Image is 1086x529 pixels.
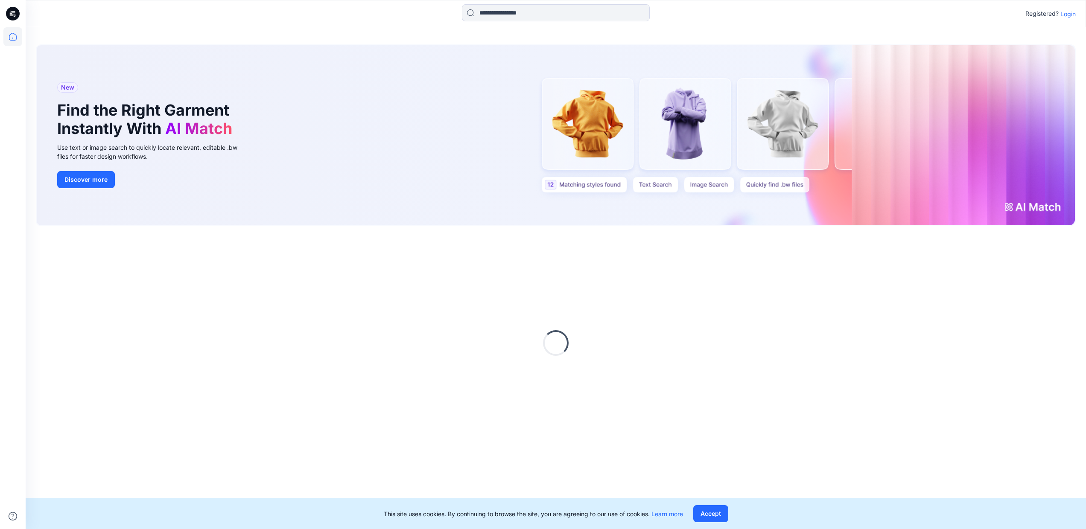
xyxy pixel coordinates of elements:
[57,171,115,188] button: Discover more
[1060,9,1076,18] p: Login
[1025,9,1059,19] p: Registered?
[57,101,236,138] h1: Find the Right Garment Instantly With
[165,119,232,138] span: AI Match
[693,505,728,522] button: Accept
[57,143,249,161] div: Use text or image search to quickly locate relevant, editable .bw files for faster design workflows.
[651,510,683,517] a: Learn more
[61,82,74,93] span: New
[384,509,683,518] p: This site uses cookies. By continuing to browse the site, you are agreeing to our use of cookies.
